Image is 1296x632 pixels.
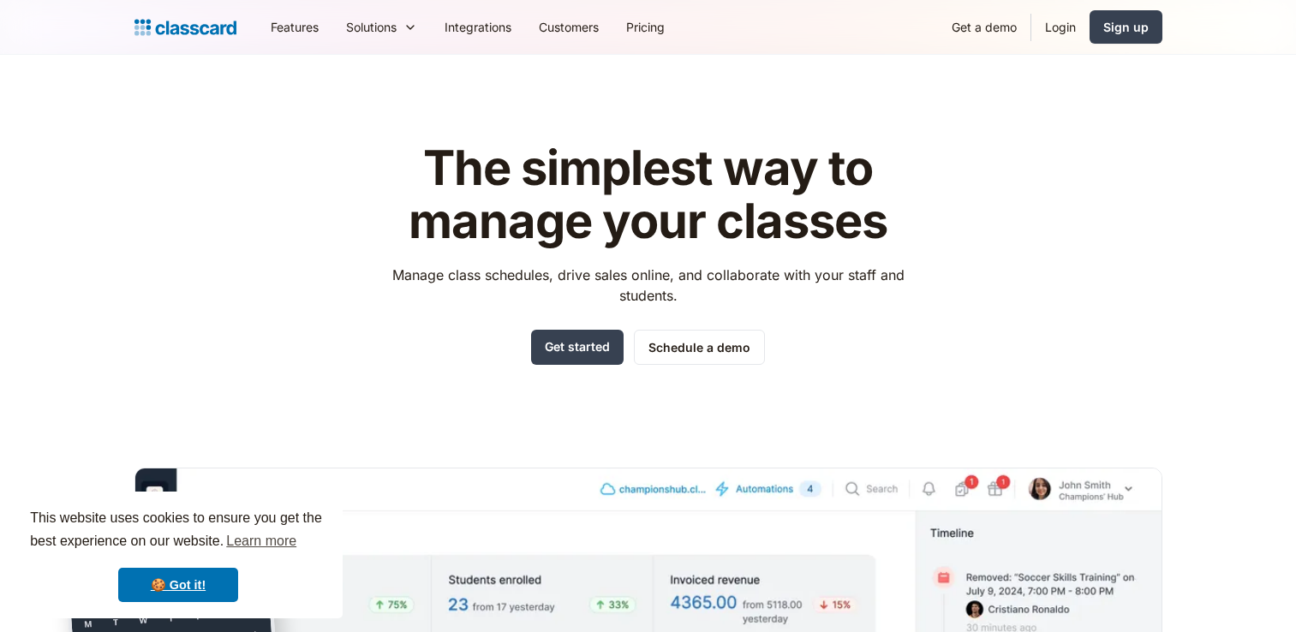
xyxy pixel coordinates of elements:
[346,18,397,36] div: Solutions
[14,492,343,618] div: cookieconsent
[612,8,678,46] a: Pricing
[1031,8,1090,46] a: Login
[525,8,612,46] a: Customers
[118,568,238,602] a: dismiss cookie message
[332,8,431,46] div: Solutions
[376,142,920,247] h1: The simplest way to manage your classes
[376,265,920,306] p: Manage class schedules, drive sales online, and collaborate with your staff and students.
[224,528,299,554] a: learn more about cookies
[634,330,765,365] a: Schedule a demo
[1090,10,1162,44] a: Sign up
[938,8,1030,46] a: Get a demo
[431,8,525,46] a: Integrations
[1103,18,1149,36] div: Sign up
[134,15,236,39] a: home
[257,8,332,46] a: Features
[30,508,326,554] span: This website uses cookies to ensure you get the best experience on our website.
[531,330,624,365] a: Get started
